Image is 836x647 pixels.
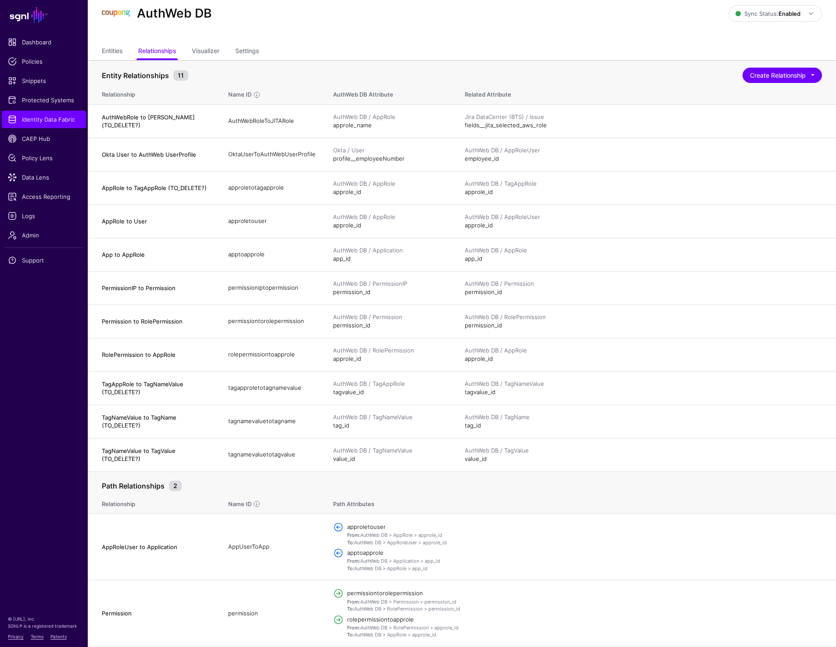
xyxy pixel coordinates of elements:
[8,615,80,622] p: © [URL], Inc
[333,280,447,288] div: AuthWeb DB / PermissionIP
[219,205,324,238] td: approletouser
[465,280,822,297] div: permission_id
[138,43,176,60] a: Relationships
[2,188,86,205] a: Access Reporting
[333,380,447,388] div: AuthWeb DB / TagAppRole
[465,113,822,130] div: fields__jita_selected_aws_role
[333,313,447,322] div: AuthWeb DB / Permission
[333,413,447,422] div: AuthWeb DB / TagNameValue
[347,557,822,572] p: AuthWeb DB > Application > app_id AuthWeb DB > AppRole > app_id
[102,113,211,129] h4: AuthWebRole to [PERSON_NAME] (TO_DELETE?)
[465,313,822,322] div: AuthWeb DB / RolePermission
[8,634,24,639] a: Privacy
[2,169,86,186] a: Data Lens
[347,532,360,538] strong: From:
[324,138,456,171] td: profile__employeeNumber
[347,624,822,639] p: AuthWeb DB > RolePermission > approle_id AuthWeb DB > AppRole > approle_id
[102,609,211,617] h4: Permission
[8,154,80,162] span: Policy Lens
[465,246,822,263] div: app_id
[219,104,324,138] td: AuthWebRoleToJITARole
[465,213,822,230] div: approle_id
[8,57,80,66] span: Policies
[2,33,86,51] a: Dashboard
[465,113,822,122] div: Jira DataCenter (BTS) / Issue
[2,207,86,225] a: Logs
[219,405,324,438] td: tagnamevaluetotagname
[102,151,211,158] h4: Okta User to AuthWeb UserProfile
[219,138,324,171] td: OktaUserToAuthWebUserProfile
[324,82,456,104] th: AuthWeb DB Attribute
[100,70,171,81] span: Entity Relationships
[324,171,456,205] td: approle_id
[102,317,211,325] h4: Permission to RolePermission
[219,271,324,305] td: permissioniptopermission
[324,271,456,305] td: permission_id
[102,251,211,259] h4: App to AppRole
[347,539,354,546] strong: To:
[324,338,456,371] td: approle_id
[465,346,822,363] div: approle_id
[2,149,86,167] a: Policy Lens
[465,246,822,255] div: AuthWeb DB / AppRole
[102,413,211,429] h4: TagNameValue to TagName (TO_DELETE?)
[8,256,80,265] span: Support
[219,580,324,647] td: permission
[465,180,822,188] div: AuthWeb DB / TagAppRole
[324,205,456,238] td: approle_id
[219,371,324,405] td: tagapproletotagnamevalue
[2,111,86,128] a: Identity Data Fabric
[102,447,211,463] h4: TagNameValue to TagValue (TO_DELETE?)
[8,622,80,629] p: SGNL® is a registered trademark
[324,238,456,271] td: app_id
[8,134,80,143] span: CAEP Hub
[8,96,80,104] span: Protected Systems
[5,5,83,25] a: SGNL
[2,91,86,109] a: Protected Systems
[137,6,212,21] h2: AuthWeb DB
[219,514,324,580] td: AppUserToApp
[324,491,836,514] th: Path Attributes
[465,213,822,222] div: AuthWeb DB / AppRoleUser
[465,146,822,163] div: employee_id
[8,212,80,220] span: Logs
[456,82,836,104] th: Related Attribute
[219,438,324,471] td: tagnamevaluetotagvalue
[8,173,80,182] span: Data Lens
[333,346,447,355] div: AuthWeb DB / RolePermission
[2,226,86,244] a: Admin
[102,380,211,396] h4: TagAppRole to TagNameValue (TO_DELETE?)
[235,43,259,60] a: Settings
[50,634,67,639] a: Patents
[347,558,360,564] strong: From:
[465,380,822,397] div: tagvalue_id
[8,231,80,240] span: Admin
[347,523,822,531] h4: approletouser
[465,313,822,330] div: permission_id
[8,192,80,201] span: Access Reporting
[333,180,447,188] div: AuthWeb DB / AppRole
[219,305,324,338] td: permissiontorolepermission
[88,82,219,104] th: Relationship
[465,413,822,430] div: tag_id
[333,113,447,122] div: AuthWeb DB / AppRole
[333,146,447,155] div: Okta / User
[465,446,822,464] div: value_id
[347,598,822,613] p: AuthWeb DB > Permission > permission_id AuthWeb DB > RolePermission > permission_id
[102,351,211,359] h4: RolePermission to AppRole
[465,413,822,422] div: AuthWeb DB / TagName
[347,615,822,623] h4: rolepermissiontoapprole
[324,405,456,438] td: tag_id
[736,10,800,17] span: Sync Status:
[347,532,822,546] p: AuthWeb DB > AppRole > approle_id AuthWeb DB > AppRoleUser > approle_id
[8,38,80,47] span: Dashboard
[779,10,800,17] strong: Enabled
[465,146,822,155] div: AuthWeb DB / AppRoleUser
[333,213,447,222] div: AuthWeb DB / AppRole
[102,184,211,192] h4: AppRole to TagAppRole (TO_DELETE?)
[347,625,360,631] strong: From:
[227,500,252,509] div: Name ID
[102,43,122,60] a: Entities
[192,43,219,60] a: Visualizer
[102,543,211,551] h4: AppRoleUser to Application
